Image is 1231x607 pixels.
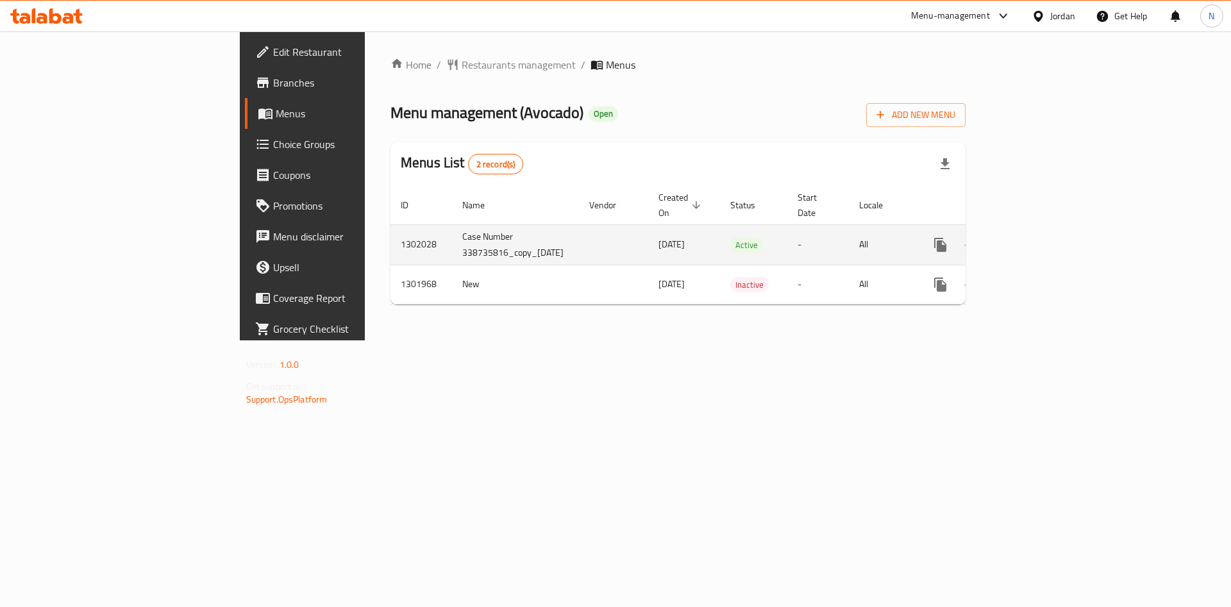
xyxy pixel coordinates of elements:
span: Coupons [273,167,435,183]
span: Upsell [273,260,435,275]
a: Support.OpsPlatform [246,391,328,408]
div: Total records count [468,154,524,174]
span: Menus [276,106,435,121]
span: Vendor [589,197,633,213]
span: Locale [859,197,900,213]
span: [DATE] [658,276,685,292]
span: 2 record(s) [469,158,523,170]
a: Branches [245,67,446,98]
span: Menus [606,57,635,72]
span: [DATE] [658,236,685,253]
button: Add New Menu [866,103,966,127]
div: Open [589,106,618,122]
span: ID [401,197,425,213]
td: Case Number 338735816_copy_[DATE] [452,224,579,265]
td: New [452,265,579,304]
span: Created On [658,190,705,220]
span: Open [589,108,618,119]
button: more [925,229,956,260]
span: Active [730,238,763,253]
span: Status [730,197,772,213]
span: Menu disclaimer [273,229,435,244]
span: Start Date [798,190,833,220]
div: Menu-management [911,8,990,24]
a: Restaurants management [446,57,576,72]
td: All [849,265,915,304]
nav: breadcrumb [390,57,966,72]
span: Branches [273,75,435,90]
a: Upsell [245,252,446,283]
span: 1.0.0 [280,356,299,373]
span: Grocery Checklist [273,321,435,337]
a: Grocery Checklist [245,313,446,344]
table: enhanced table [390,186,1059,304]
a: Menu disclaimer [245,221,446,252]
span: N [1209,9,1214,23]
li: / [581,57,585,72]
span: Version: [246,356,278,373]
div: Export file [930,149,960,179]
button: more [925,269,956,300]
a: Edit Restaurant [245,37,446,67]
span: Choice Groups [273,137,435,152]
th: Actions [915,186,1059,225]
a: Menus [245,98,446,129]
div: Active [730,237,763,253]
span: Menu management ( Avocado ) [390,98,583,127]
span: Inactive [730,278,769,292]
a: Promotions [245,190,446,221]
button: Change Status [956,269,987,300]
a: Coverage Report [245,283,446,313]
span: Add New Menu [876,107,955,123]
a: Choice Groups [245,129,446,160]
button: Change Status [956,229,987,260]
td: - [787,224,849,265]
span: Edit Restaurant [273,44,435,60]
td: All [849,224,915,265]
div: Inactive [730,277,769,292]
span: Promotions [273,198,435,213]
td: - [787,265,849,304]
span: Name [462,197,501,213]
span: Restaurants management [462,57,576,72]
span: Get support on: [246,378,305,395]
div: Jordan [1050,9,1075,23]
h2: Menus List [401,153,523,174]
span: Coverage Report [273,290,435,306]
a: Coupons [245,160,446,190]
